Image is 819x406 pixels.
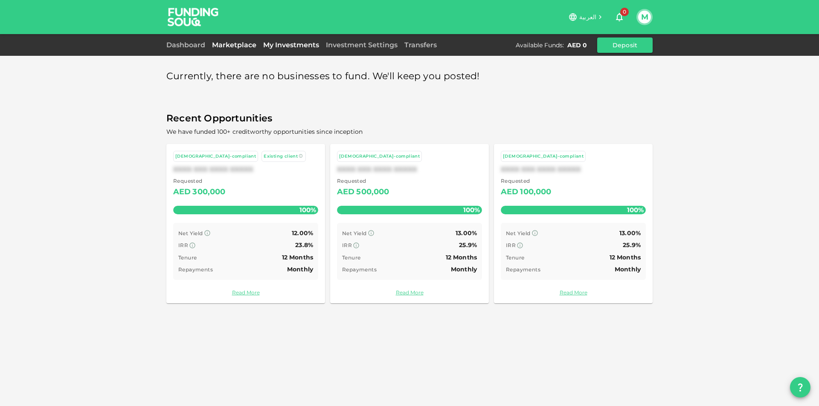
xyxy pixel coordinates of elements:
div: [DEMOGRAPHIC_DATA]-compliant [503,153,584,160]
a: Marketplace [209,41,260,49]
div: Available Funds : [516,41,564,49]
span: Existing client [264,153,298,159]
span: Requested [501,177,552,185]
span: Requested [173,177,226,185]
span: Monthly [287,265,313,273]
span: Repayments [342,266,377,273]
div: XXXX XXX XXXX XXXXX [173,165,318,173]
span: IRR [178,242,188,248]
span: 100% [461,204,482,216]
a: [DEMOGRAPHIC_DATA]-compliantXXXX XXX XXXX XXXXX Requested AED500,000100% Net Yield 13.00% IRR 25.... [330,144,489,303]
span: Monthly [451,265,477,273]
span: 100% [625,204,646,216]
div: AED [501,185,518,199]
button: question [790,377,810,397]
div: XXXX XXX XXXX XXXXX [501,165,646,173]
a: Transfers [401,41,440,49]
div: 500,000 [356,185,389,199]
span: Repayments [506,266,540,273]
span: 12 Months [282,253,313,261]
div: XXXX XXX XXXX XXXXX [337,165,482,173]
a: Dashboard [166,41,209,49]
span: 25.9% [459,241,477,249]
button: Deposit [597,37,653,53]
span: Requested [337,177,389,185]
span: 25.9% [623,241,641,249]
span: We have funded 100+ creditworthy opportunities since inception [166,128,363,135]
span: Repayments [178,266,213,273]
a: Investment Settings [322,41,401,49]
a: [DEMOGRAPHIC_DATA]-compliant Existing clientXXXX XXX XXXX XXXXX Requested AED300,000100% Net Yiel... [166,144,325,303]
a: Read More [501,288,646,297]
span: 0 [620,8,629,16]
span: IRR [506,242,516,248]
span: 13.00% [619,229,641,237]
a: Read More [173,288,318,297]
span: IRR [342,242,352,248]
span: Net Yield [506,230,531,236]
span: 12.00% [292,229,313,237]
a: [DEMOGRAPHIC_DATA]-compliantXXXX XXX XXXX XXXXX Requested AED100,000100% Net Yield 13.00% IRR 25.... [494,144,653,303]
div: AED 0 [567,41,587,49]
div: AED [173,185,191,199]
div: AED [337,185,354,199]
span: Monthly [615,265,641,273]
span: Recent Opportunities [166,110,653,127]
div: 300,000 [192,185,225,199]
span: 23.8% [295,241,313,249]
span: العربية [579,13,596,21]
span: Tenure [342,254,360,261]
span: Tenure [506,254,524,261]
button: 0 [611,9,628,26]
span: 12 Months [610,253,641,261]
a: My Investments [260,41,322,49]
button: M [638,11,651,23]
a: Read More [337,288,482,297]
span: Net Yield [342,230,367,236]
span: 100% [297,204,318,216]
span: Tenure [178,254,197,261]
span: Net Yield [178,230,203,236]
span: 12 Months [446,253,477,261]
div: 100,000 [520,185,551,199]
div: [DEMOGRAPHIC_DATA]-compliant [339,153,420,160]
div: [DEMOGRAPHIC_DATA]-compliant [175,153,256,160]
span: 13.00% [456,229,477,237]
span: Currently, there are no businesses to fund. We'll keep you posted! [166,68,480,85]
